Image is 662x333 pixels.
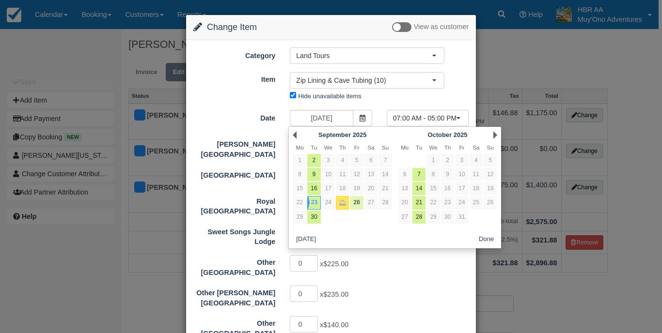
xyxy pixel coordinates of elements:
[290,255,318,272] input: Other Placencia Area Resort
[441,168,454,181] a: 9
[441,182,454,195] a: 16
[412,168,426,181] a: 7
[455,168,468,181] a: 10
[393,113,456,123] span: 07:00 AM - 05:00 PM
[307,168,320,181] a: 9
[307,196,320,209] a: 23
[378,154,392,167] a: 7
[455,182,468,195] a: 17
[293,211,306,224] a: 29
[350,168,363,181] a: 12
[441,196,454,209] a: 23
[320,290,348,298] span: x
[427,131,452,138] span: October
[322,182,335,195] a: 17
[186,224,283,247] label: Sweet Songs Jungle Lodge
[324,144,332,151] span: Wednesday
[293,154,306,167] a: 1
[293,196,306,209] a: 22
[293,234,320,246] button: [DATE]
[398,196,411,209] a: 20
[186,136,283,159] label: Hopkins Bay Resort
[412,182,426,195] a: 14
[186,285,283,308] label: Other Hopkins Area Resort
[322,154,335,167] a: 3
[354,144,360,151] span: Friday
[307,211,320,224] a: 30
[318,131,351,138] span: September
[470,154,483,167] a: 4
[186,47,283,61] label: Category
[444,144,451,151] span: Thursday
[293,168,306,181] a: 8
[454,131,468,138] span: 2025
[367,144,374,151] span: Saturday
[441,211,454,224] a: 30
[493,131,497,139] a: Next
[350,182,363,195] a: 19
[290,47,444,64] button: Land Tours
[484,182,497,195] a: 19
[296,144,303,151] span: Monday
[364,196,378,209] a: 27
[293,182,306,195] a: 15
[320,260,348,268] span: x
[320,321,348,329] span: x
[426,182,440,195] a: 15
[455,211,468,224] a: 31
[336,182,349,195] a: 18
[186,110,283,123] label: Date
[323,260,348,268] span: $225.00
[470,196,483,209] a: 25
[455,196,468,209] a: 24
[350,154,363,167] a: 5
[323,290,348,298] span: $235.00
[475,234,498,246] button: Done
[322,168,335,181] a: 10
[441,154,454,167] a: 2
[364,154,378,167] a: 6
[186,254,283,277] label: Other Placencia Area Resort
[336,154,349,167] a: 4
[429,144,437,151] span: Wednesday
[473,144,479,151] span: Saturday
[416,144,422,151] span: Tuesday
[470,168,483,181] a: 11
[296,51,432,61] span: Land Tours
[412,196,426,209] a: 21
[364,168,378,181] a: 13
[350,196,363,209] a: 26
[455,154,468,167] a: 3
[290,286,318,302] input: Other Hopkins Area Resort
[387,110,469,126] button: 07:00 AM - 05:00 PM
[336,196,349,209] a: 25
[426,168,440,181] a: 8
[382,144,389,151] span: Sunday
[426,154,440,167] a: 1
[484,196,497,209] a: 26
[378,168,392,181] a: 14
[401,144,409,151] span: Monday
[186,193,283,216] label: Royal Belize
[339,144,346,151] span: Thursday
[293,131,297,139] a: Prev
[322,196,335,209] a: 24
[426,196,440,209] a: 22
[414,23,469,31] span: View as customer
[398,182,411,195] a: 13
[459,144,464,151] span: Friday
[186,71,283,85] label: Item
[412,211,426,224] a: 28
[207,22,257,32] span: Change Item
[426,211,440,224] a: 29
[298,92,361,100] label: Hide unavailable items
[364,182,378,195] a: 20
[484,168,497,181] a: 12
[311,144,317,151] span: Tuesday
[290,72,444,89] button: Zip Lining & Cave Tubing (10)
[378,196,392,209] a: 28
[307,154,320,167] a: 2
[186,167,283,181] label: Thatch Caye Resort
[470,182,483,195] a: 18
[323,321,348,329] span: $140.00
